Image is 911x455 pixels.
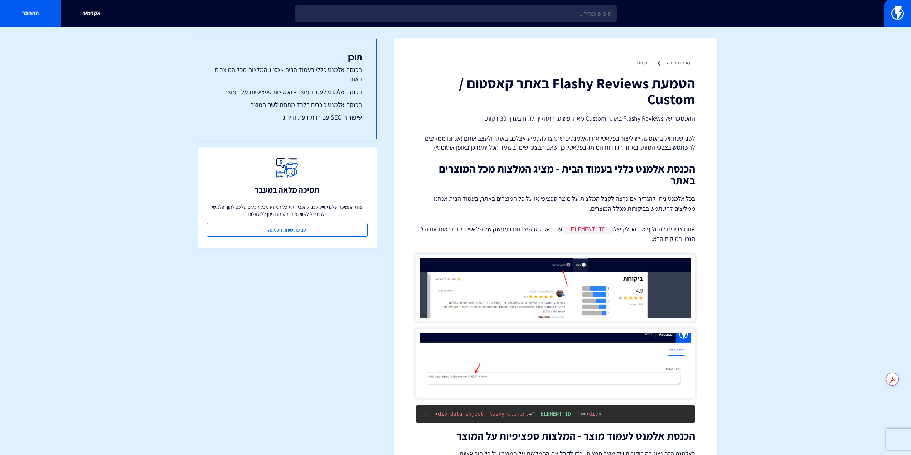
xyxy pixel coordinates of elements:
a: קביעת שיחת הטמעה [207,223,368,237]
span: " [532,411,534,417]
span: > [598,411,601,417]
span: " [577,411,580,417]
a: שיפור ה SEO עם חוות דעת ודירוג [212,113,362,122]
p: צוות התמיכה שלנו יסייע לכם להעביר את כל המידע מכל הכלים שלכם לתוך פלאשי ולהתחיל לשווק מיד, השירות... [207,203,368,218]
span: </ [583,411,589,417]
p: בכל אלמנט ניתן להגדיר אם נרצה לקבל המלצות על מוצר ספציפי או על כל המוצרים באתר, בעמוד הבית אנחנו ... [416,194,695,214]
span: div [435,411,447,417]
p: ההטמעה של Flashy Reviews באתר Custom מאוד פשוט, התהליך לוקח בערך 30 דקות. [416,114,695,123]
a: הכנסת אלמנט כללי בעמוד הבית - מציג המלצות מכל המוצרים באתר [212,65,362,83]
a: מרכז תמיכה [667,59,690,66]
a: הכנסת אלמנט לעמוד מוצר - המלצות ספציפיות על המוצר [212,87,362,97]
p: לפני שנתחיל בהטמעה יש ליצור בפלאשי את האלמנטים שתרצו להטמיע אצלכם באתר ולעצב אותם (אנחנו ממליצים ... [416,134,695,152]
h3: תמיכה מלאה במעבר [255,185,319,194]
span: > [580,411,583,417]
span: = [529,411,532,417]
a: ביקורות [637,59,651,66]
h2: הכנסת אלמנט כללי בעמוד הבית - מציג המלצות מכל המוצרים באתר [416,163,695,187]
h2: הכנסת אלמנט לעמוד מוצר - המלצות ספציפיות על המוצר [416,430,695,442]
h1: הטמעת Flashy Reviews באתר קאסטום / Custom [416,75,695,107]
code: __ELEMENT_ID__ [562,226,614,234]
span: < [435,411,438,417]
p: אתם צריכים להחליף את החלק של עם האלמנט שיצרתם בממשק של פלאשי, ניתן לראות את ה ID הנכון במיקום הבא: [416,224,695,243]
h3: תוכן [212,52,362,62]
span: div [583,411,598,417]
span: data-inject-flashy-element [450,411,529,417]
input: חיפוש מהיר... [295,5,617,22]
span: __ELEMENT_ID__ [529,411,580,417]
a: הכנסת אלמנט כוכבים בלבד מתחת לשם המוצר [212,100,362,110]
